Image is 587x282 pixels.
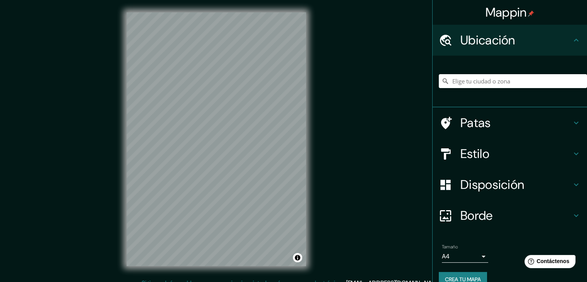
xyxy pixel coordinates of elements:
iframe: Lanzador de widgets de ayuda [518,252,579,274]
button: Activar o desactivar atribución [293,253,302,262]
canvas: Mapa [127,12,306,266]
div: Ubicación [433,25,587,56]
input: Elige tu ciudad o zona [439,74,587,88]
font: Patas [460,115,491,131]
font: Tamaño [442,244,458,250]
div: Estilo [433,138,587,169]
div: Patas [433,107,587,138]
div: Disposición [433,169,587,200]
img: pin-icon.png [528,10,534,17]
font: Borde [460,207,493,224]
font: Disposición [460,177,524,193]
font: A4 [442,252,450,260]
font: Estilo [460,146,489,162]
div: Borde [433,200,587,231]
font: Mappin [486,4,527,20]
font: Ubicación [460,32,515,48]
div: A4 [442,250,488,263]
